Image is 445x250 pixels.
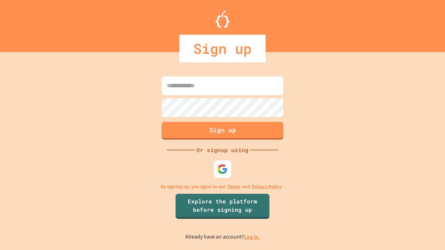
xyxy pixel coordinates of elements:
[161,183,285,190] p: By signing up, you agree to our and .
[252,183,282,190] a: Privacy Policy
[217,164,228,174] img: google-icon.svg
[176,194,269,219] a: Explore the platform before signing up
[162,122,283,140] button: Sign up
[416,222,438,243] iframe: chat widget
[227,183,240,190] a: Terms
[244,233,260,241] a: Log in.
[216,10,229,28] img: Logo.svg
[195,146,250,154] div: Or signup using
[185,233,260,241] p: Already have an account?
[387,192,438,222] iframe: chat widget
[179,35,266,62] div: Sign up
